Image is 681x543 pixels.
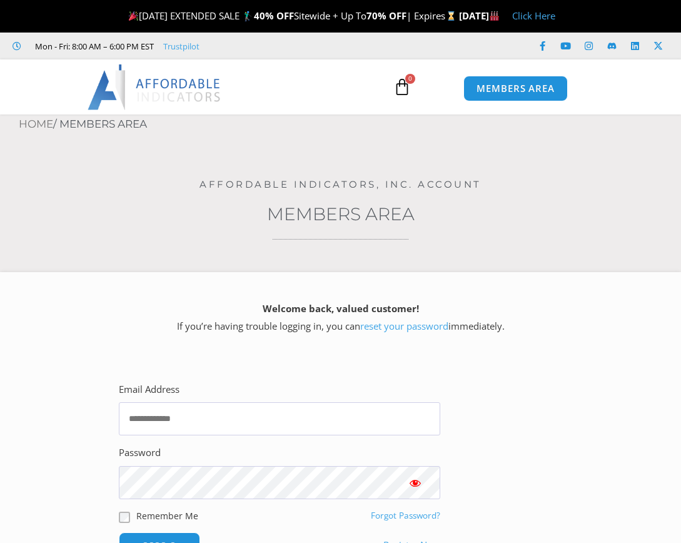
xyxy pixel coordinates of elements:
[405,74,415,84] span: 0
[22,300,659,335] p: If you’re having trouble logging in, you can immediately.
[512,9,555,22] a: Click Here
[254,9,294,22] strong: 40% OFF
[371,510,440,521] a: Forgot Password?
[129,11,138,21] img: 🎉
[360,320,448,332] a: reset your password
[463,76,568,101] a: MEMBERS AREA
[119,381,179,398] label: Email Address
[263,302,419,315] strong: Welcome back, valued customer!
[19,118,53,130] a: Home
[199,178,482,190] a: Affordable Indicators, Inc. Account
[119,444,161,462] label: Password
[477,84,555,93] span: MEMBERS AREA
[267,203,415,225] a: Members Area
[490,11,499,21] img: 🏭
[126,9,458,22] span: [DATE] EXTENDED SALE 🏌️‍♂️ Sitewide + Up To | Expires
[19,114,681,134] nav: Breadcrumb
[459,9,500,22] strong: [DATE]
[366,9,406,22] strong: 70% OFF
[88,64,222,109] img: LogoAI | Affordable Indicators – NinjaTrader
[163,39,199,54] a: Trustpilot
[32,39,154,54] span: Mon - Fri: 8:00 AM – 6:00 PM EST
[375,69,430,105] a: 0
[390,466,440,499] button: Show password
[136,509,198,522] label: Remember Me
[446,11,456,21] img: ⌛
